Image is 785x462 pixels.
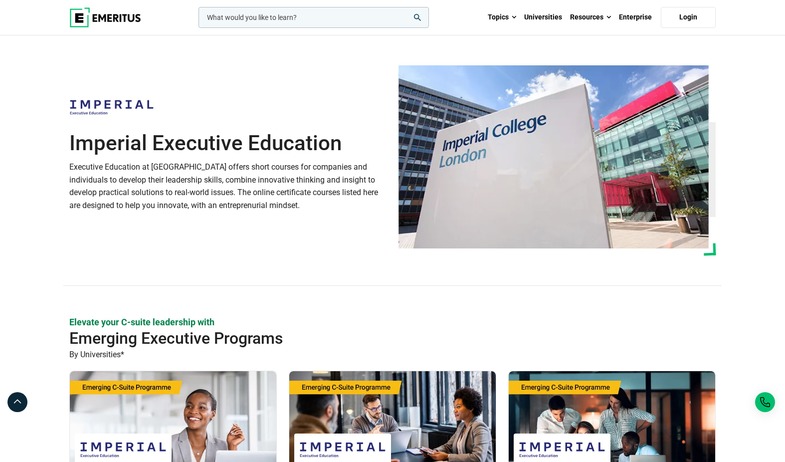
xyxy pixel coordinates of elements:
[299,439,386,461] img: Imperial Executive Education
[69,328,651,348] h2: Emerging Executive Programs
[69,131,387,156] h1: Imperial Executive Education
[519,439,605,461] img: Imperial Executive Education
[661,7,716,28] a: Login
[198,7,429,28] input: woocommerce-product-search-field-0
[69,96,154,118] img: Imperial Executive Education
[69,348,716,361] p: By Universities*
[80,439,167,461] img: Imperial Executive Education
[69,316,716,328] p: Elevate your C-suite leadership with
[398,65,709,248] img: Imperial Executive Education
[69,161,387,212] p: Executive Education at [GEOGRAPHIC_DATA] offers short courses for companies and individuals to de...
